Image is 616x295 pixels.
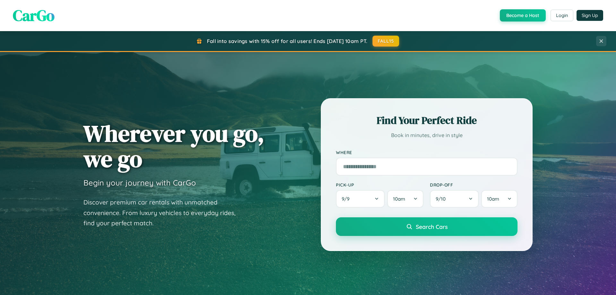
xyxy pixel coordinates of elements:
[336,150,518,155] label: Where
[393,196,405,202] span: 10am
[416,223,448,230] span: Search Cars
[83,178,196,187] h3: Begin your journey with CarGo
[387,190,424,208] button: 10am
[336,182,424,187] label: Pick-up
[336,131,518,140] p: Book in minutes, drive in style
[336,217,518,236] button: Search Cars
[430,190,479,208] button: 9/10
[342,196,353,202] span: 9 / 9
[551,10,573,21] button: Login
[436,196,449,202] span: 9 / 10
[500,9,546,22] button: Become a Host
[13,5,55,26] span: CarGo
[481,190,518,208] button: 10am
[207,38,368,44] span: Fall into savings with 15% off for all users! Ends [DATE] 10am PT.
[487,196,499,202] span: 10am
[336,113,518,127] h2: Find Your Perfect Ride
[83,121,264,171] h1: Wherever you go, we go
[430,182,518,187] label: Drop-off
[83,197,244,229] p: Discover premium car rentals with unmatched convenience. From luxury vehicles to everyday rides, ...
[577,10,603,21] button: Sign Up
[372,36,399,47] button: FALL15
[336,190,385,208] button: 9/9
